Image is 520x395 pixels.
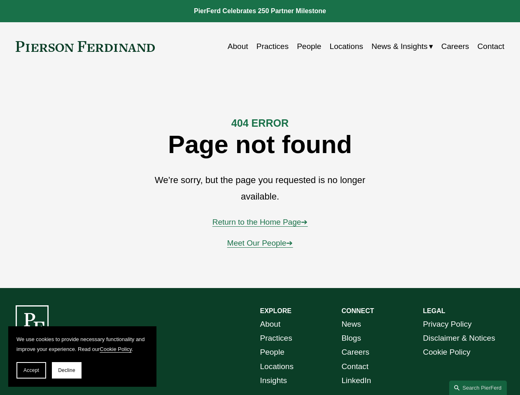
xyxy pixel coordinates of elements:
[231,117,289,129] strong: 404 ERROR
[8,326,156,387] section: Cookie banner
[478,39,505,54] a: Contact
[97,130,423,159] h1: Page not found
[138,172,382,204] p: We’re sorry, but the page you requested is no longer available.
[341,345,369,359] a: Careers
[341,331,361,345] a: Blogs
[286,239,293,247] span: ➔
[260,307,291,314] strong: EXPLORE
[371,39,427,53] span: News & Insights
[341,374,371,388] a: LinkedIn
[330,39,363,54] a: Locations
[449,381,507,395] a: Search this site
[341,307,374,314] strong: CONNECT
[260,374,287,388] a: Insights
[227,239,293,247] a: Meet Our People➔
[371,39,433,54] a: folder dropdown
[212,218,308,226] a: Return to the Home Page➔
[423,345,470,359] a: Cookie Policy
[100,346,132,352] a: Cookie Policy
[228,39,248,54] a: About
[16,335,148,354] p: We use cookies to provide necessary functionality and improve your experience. Read our .
[423,331,495,345] a: Disclaimer & Notices
[260,345,284,359] a: People
[260,317,281,331] a: About
[301,218,308,226] span: ➔
[423,307,445,314] strong: LEGAL
[341,360,368,374] a: Contact
[260,331,292,345] a: Practices
[52,362,82,379] button: Decline
[58,367,75,373] span: Decline
[423,317,471,331] a: Privacy Policy
[441,39,469,54] a: Careers
[16,362,46,379] button: Accept
[257,39,289,54] a: Practices
[260,360,294,374] a: Locations
[341,317,361,331] a: News
[297,39,321,54] a: People
[23,367,39,373] span: Accept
